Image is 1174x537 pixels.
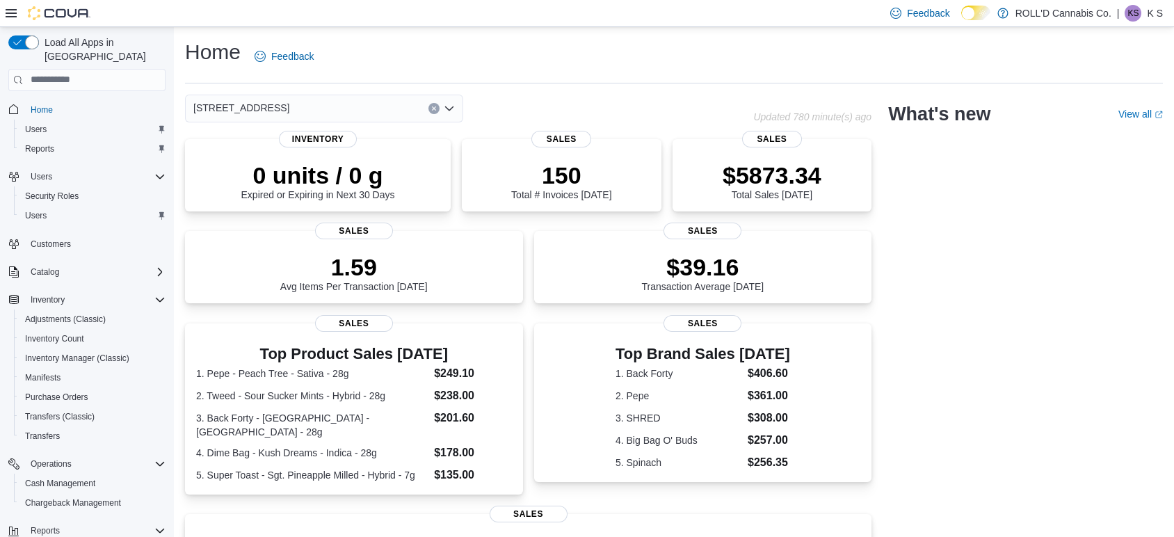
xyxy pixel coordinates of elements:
span: Operations [31,458,72,470]
span: Inventory Count [25,333,84,344]
span: Sales [315,315,393,332]
span: Reports [19,141,166,157]
a: Purchase Orders [19,389,94,406]
img: Cova [28,6,90,20]
p: 150 [511,161,611,189]
dd: $238.00 [434,387,511,404]
a: Transfers (Classic) [19,408,100,425]
dt: 4. Big Bag O' Buds [616,433,742,447]
dt: 2. Pepe [616,389,742,403]
span: Transfers [19,428,166,444]
dt: 5. Super Toast - Sgt. Pineapple Milled - Hybrid - 7g [196,468,428,482]
button: Users [14,206,171,225]
dt: 3. Back Forty - [GEOGRAPHIC_DATA] - [GEOGRAPHIC_DATA] - 28g [196,411,428,439]
span: Chargeback Management [25,497,121,508]
dt: 1. Pepe - Peach Tree - Sativa - 28g [196,367,428,380]
dt: 4. Dime Bag - Kush Dreams - Indica - 28g [196,446,428,460]
span: Customers [31,239,71,250]
span: Cash Management [19,475,166,492]
a: Inventory Count [19,330,90,347]
a: Inventory Manager (Classic) [19,350,135,367]
a: Cash Management [19,475,101,492]
span: Security Roles [25,191,79,202]
span: Sales [742,131,802,147]
dd: $406.60 [748,365,790,382]
button: Operations [25,456,77,472]
p: | [1117,5,1120,22]
h2: What's new [888,103,990,125]
button: Inventory Count [14,329,171,348]
h3: Top Product Sales [DATE] [196,346,512,362]
button: Users [3,167,171,186]
a: Manifests [19,369,66,386]
dd: $257.00 [748,432,790,449]
svg: External link [1155,111,1163,119]
a: Reports [19,141,60,157]
span: Purchase Orders [19,389,166,406]
span: Adjustments (Classic) [19,311,166,328]
span: Chargeback Management [19,495,166,511]
span: Catalog [25,264,166,280]
button: Catalog [3,262,171,282]
span: Inventory [25,291,166,308]
span: KS [1127,5,1139,22]
span: Dark Mode [961,20,962,21]
div: Total # Invoices [DATE] [511,161,611,200]
dt: 5. Spinach [616,456,742,470]
dt: 1. Back Forty [616,367,742,380]
a: Users [19,207,52,224]
span: Cash Management [25,478,95,489]
div: Total Sales [DATE] [723,161,821,200]
button: Chargeback Management [14,493,171,513]
h1: Home [185,38,241,66]
a: Adjustments (Classic) [19,311,111,328]
span: Reports [25,143,54,154]
a: Security Roles [19,188,84,205]
button: Adjustments (Classic) [14,310,171,329]
span: Security Roles [19,188,166,205]
span: Customers [25,235,166,253]
div: Transaction Average [DATE] [642,253,764,292]
span: Users [25,124,47,135]
button: Users [25,168,58,185]
p: $39.16 [642,253,764,281]
p: K S [1147,5,1163,22]
a: View allExternal link [1118,109,1163,120]
span: Inventory [31,294,65,305]
button: Operations [3,454,171,474]
button: Reports [14,139,171,159]
a: Feedback [249,42,319,70]
span: Adjustments (Classic) [25,314,106,325]
span: Purchase Orders [25,392,88,403]
span: Feedback [907,6,949,20]
button: Inventory [25,291,70,308]
span: Home [25,101,166,118]
span: Users [19,207,166,224]
button: Customers [3,234,171,254]
span: Reports [31,525,60,536]
dt: 3. SHRED [616,411,742,425]
dd: $361.00 [748,387,790,404]
dd: $308.00 [748,410,790,426]
p: 0 units / 0 g [241,161,395,189]
a: Transfers [19,428,65,444]
button: Users [14,120,171,139]
div: K S [1125,5,1141,22]
dd: $135.00 [434,467,511,483]
span: Sales [664,315,741,332]
button: Cash Management [14,474,171,493]
a: Customers [25,236,77,253]
dt: 2. Tweed - Sour Sucker Mints - Hybrid - 28g [196,389,428,403]
span: Users [25,210,47,221]
h3: Top Brand Sales [DATE] [616,346,790,362]
span: Users [19,121,166,138]
button: Clear input [428,103,440,114]
span: Manifests [25,372,61,383]
span: Inventory [279,131,357,147]
dd: $178.00 [434,444,511,461]
span: Home [31,104,53,115]
span: Transfers (Classic) [25,411,95,422]
div: Expired or Expiring in Next 30 Days [241,161,395,200]
a: Home [25,102,58,118]
button: Transfers (Classic) [14,407,171,426]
